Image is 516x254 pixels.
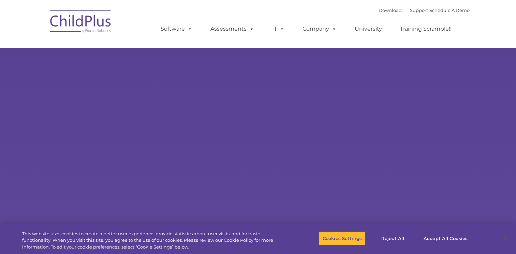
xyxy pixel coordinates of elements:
a: Company [296,22,343,36]
a: Software [154,22,199,36]
div: This website uses cookies to create a better user experience, provide statistics about user visit... [22,231,284,251]
a: IT [265,22,291,36]
a: Download [379,7,402,13]
a: Support [410,7,428,13]
a: University [348,22,389,36]
img: ChildPlus by Procare Solutions [47,5,115,39]
button: Reject All [371,231,414,245]
a: Training Scramble!! [393,22,458,36]
a: Assessments [204,22,261,36]
button: Accept All Cookies [420,231,471,245]
button: Close [498,231,513,246]
button: Cookies Settings [319,231,366,245]
font: | [379,7,470,13]
a: Schedule A Demo [429,7,470,13]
